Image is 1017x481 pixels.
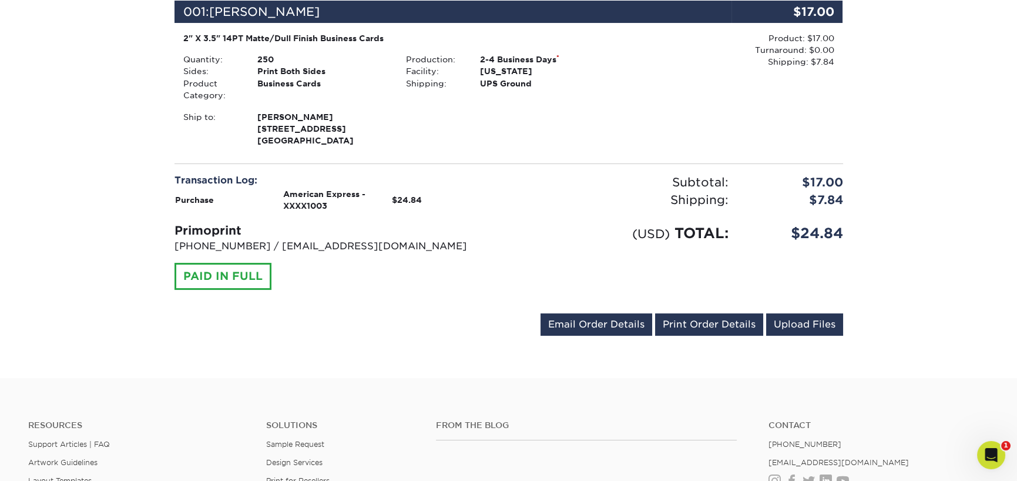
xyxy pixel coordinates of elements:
div: $24.84 [737,223,852,244]
a: Design Services [266,458,323,467]
strong: $24.84 [392,195,422,205]
div: Product Category: [174,78,249,102]
div: PAID IN FULL [174,263,271,290]
div: Facility: [397,65,471,77]
div: Production: [397,54,471,65]
div: Product: $17.00 Turnaround: $0.00 Shipping: $7.84 [620,32,834,68]
div: Print Both Sides [249,65,397,77]
div: Sides: [174,65,249,77]
div: Transaction Log: [174,173,500,188]
a: Upload Files [766,313,843,336]
a: [EMAIL_ADDRESS][DOMAIN_NAME] [768,458,909,467]
div: 001: [174,1,731,23]
small: (USD) [632,226,670,241]
div: Primoprint [174,222,500,239]
div: Business Cards [249,78,397,102]
a: [PHONE_NUMBER] [768,440,841,449]
div: $7.84 [737,191,852,209]
a: Contact [768,420,989,430]
div: [US_STATE] [471,65,620,77]
div: $17.00 [737,173,852,191]
strong: American Express - XXXX1003 [283,189,365,211]
strong: Purchase [175,195,214,205]
span: 1 [1001,441,1011,450]
span: [STREET_ADDRESS] [257,123,388,135]
span: [PERSON_NAME] [257,111,388,123]
div: $17.00 [731,1,843,23]
h4: Solutions [266,420,418,430]
a: Print Order Details [655,313,763,336]
iframe: Intercom live chat [977,441,1005,469]
div: 250 [249,54,397,65]
a: Email Order Details [541,313,652,336]
p: [PHONE_NUMBER] / [EMAIL_ADDRESS][DOMAIN_NAME] [174,239,500,253]
h4: Resources [28,420,249,430]
span: TOTAL: [674,225,729,242]
a: Artwork Guidelines [28,458,98,467]
div: Ship to: [174,111,249,147]
div: Shipping: [509,191,737,209]
span: [PERSON_NAME] [209,5,320,19]
div: 2-4 Business Days [471,54,620,65]
h4: From the Blog [436,420,737,430]
div: Shipping: [397,78,471,89]
div: UPS Ground [471,78,620,89]
a: Support Articles | FAQ [28,440,110,449]
a: Sample Request [266,440,324,449]
div: Subtotal: [509,173,737,191]
strong: [GEOGRAPHIC_DATA] [257,111,388,146]
div: Quantity: [174,54,249,65]
div: 2" X 3.5" 14PT Matte/Dull Finish Business Cards [183,32,612,44]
